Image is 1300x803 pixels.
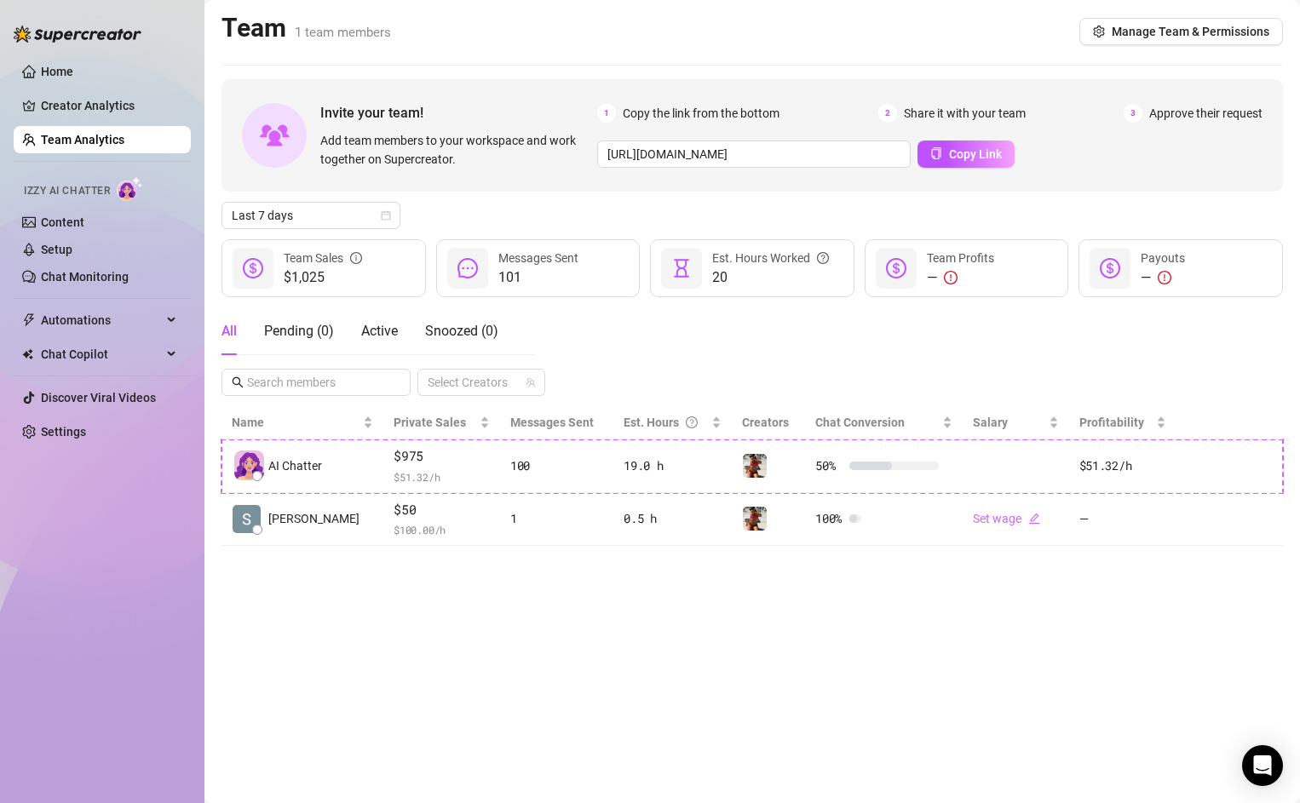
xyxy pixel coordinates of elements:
[268,456,322,475] span: AI Chatter
[1158,271,1171,284] span: exclamation-circle
[1141,251,1185,265] span: Payouts
[284,249,362,267] div: Team Sales
[41,215,84,229] a: Content
[1242,745,1283,786] div: Open Intercom Messenger
[221,406,383,439] th: Name
[949,147,1002,161] span: Copy Link
[1079,456,1167,475] div: $51.32 /h
[1069,493,1177,547] td: —
[904,104,1026,123] span: Share it with your team
[1141,267,1185,288] div: —
[295,25,391,40] span: 1 team members
[41,270,129,284] a: Chat Monitoring
[927,267,994,288] div: —
[41,243,72,256] a: Setup
[1079,416,1144,429] span: Profitability
[498,267,578,288] span: 101
[320,102,597,123] span: Invite your team!
[284,267,362,288] span: $1,025
[41,425,86,439] a: Settings
[232,376,244,388] span: search
[817,249,829,267] span: question-circle
[624,509,722,528] div: 0.5 h
[498,251,578,265] span: Messages Sent
[221,321,237,341] div: All
[815,509,843,528] span: 100 %
[41,65,73,78] a: Home
[917,141,1015,168] button: Copy Link
[1028,513,1040,525] span: edit
[425,323,498,339] span: Snoozed ( 0 )
[14,26,141,43] img: logo-BBDzfeDw.svg
[394,446,490,467] span: $975
[117,176,143,201] img: AI Chatter
[1112,25,1269,38] span: Manage Team & Permissions
[264,321,334,341] div: Pending ( 0 )
[243,258,263,278] span: dollar-circle
[886,258,906,278] span: dollar-circle
[510,509,603,528] div: 1
[394,468,490,485] span: $ 51.32 /h
[394,500,490,520] span: $50
[927,251,994,265] span: Team Profits
[320,131,590,169] span: Add team members to your workspace and work together on Supercreator.
[671,258,692,278] span: hourglass
[623,104,779,123] span: Copy the link from the bottom
[350,249,362,267] span: info-circle
[394,416,466,429] span: Private Sales
[732,406,805,439] th: Creators
[233,505,261,533] img: Scott Sutherlan…
[712,249,829,267] div: Est. Hours Worked
[973,512,1040,525] a: Set wageedit
[268,509,360,528] span: [PERSON_NAME]
[41,391,156,404] a: Discover Viral Videos
[1124,104,1142,123] span: 3
[41,307,162,334] span: Automations
[1093,26,1105,37] span: setting
[24,183,110,199] span: Izzy AI Chatter
[41,341,162,368] span: Chat Copilot
[878,104,897,123] span: 2
[247,373,387,392] input: Search members
[41,92,177,119] a: Creator Analytics
[510,416,594,429] span: Messages Sent
[232,203,390,228] span: Last 7 days
[526,377,536,387] span: team
[457,258,478,278] span: message
[221,12,391,44] h2: Team
[743,507,767,531] img: Lil
[597,104,616,123] span: 1
[930,147,942,159] span: copy
[22,313,36,327] span: thunderbolt
[22,348,33,360] img: Chat Copilot
[234,450,264,480] img: izzy-ai-chatter-avatar-DDCN_rTZ.svg
[624,413,708,432] div: Est. Hours
[394,521,490,538] span: $ 100.00 /h
[712,267,829,288] span: 20
[1100,258,1120,278] span: dollar-circle
[510,456,603,475] div: 100
[944,271,958,284] span: exclamation-circle
[232,413,360,432] span: Name
[1149,104,1263,123] span: Approve their request
[361,323,398,339] span: Active
[1079,18,1283,45] button: Manage Team & Permissions
[743,454,767,478] img: Lil
[973,416,1008,429] span: Salary
[815,416,905,429] span: Chat Conversion
[41,133,124,146] a: Team Analytics
[624,456,722,475] div: 19.0 h
[815,456,843,475] span: 50 %
[686,413,698,432] span: question-circle
[381,210,391,221] span: calendar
